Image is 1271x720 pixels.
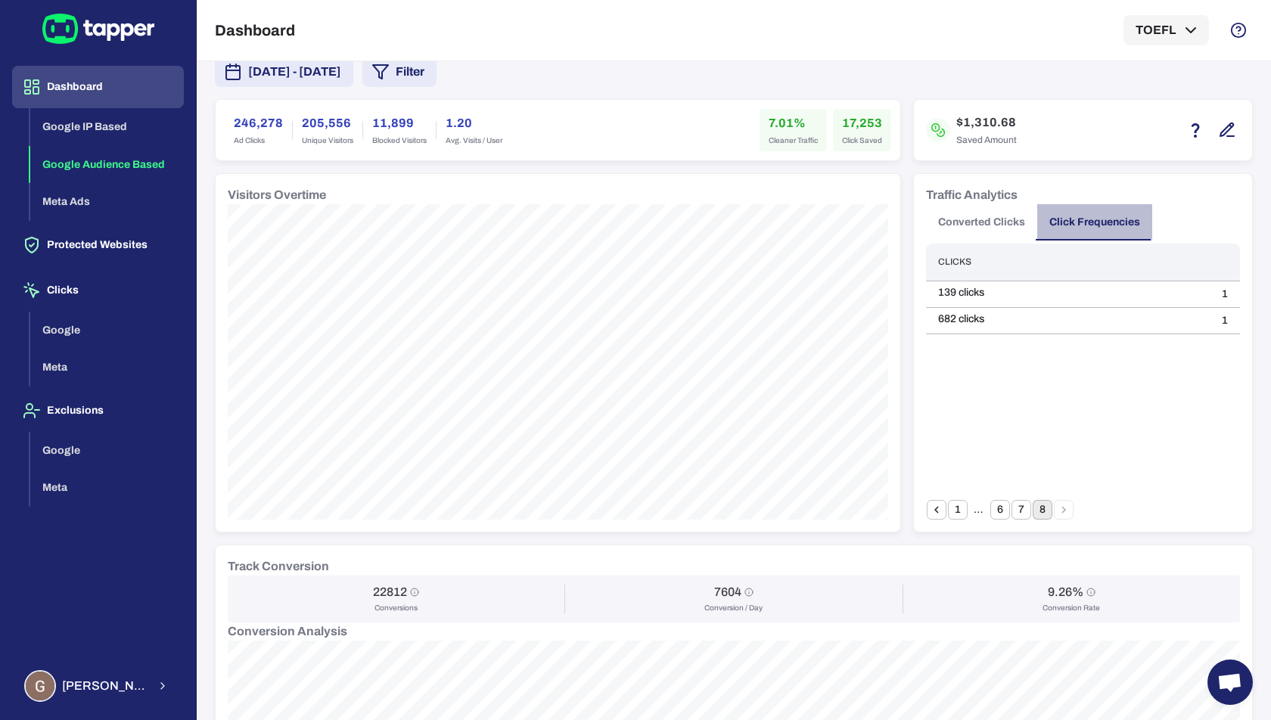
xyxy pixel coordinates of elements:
h6: $1,310.68 [956,113,1017,132]
a: Clicks [12,283,184,296]
button: Filter [362,57,437,87]
span: Conversions [374,603,418,613]
nav: pagination navigation [926,500,1074,520]
button: Estimation based on the quantity of invalid click x cost-per-click. [1182,117,1208,143]
span: Avg. Visits / User [446,135,502,146]
span: Conversion Rate [1043,603,1100,613]
svg: Conversion Rate [1086,588,1095,597]
td: 1 [1210,281,1240,307]
h6: 17,253 [842,114,882,132]
button: Converted Clicks [926,204,1037,241]
span: Ad Clicks [234,135,283,146]
a: Google [30,442,184,455]
button: Guillaume Lebelle[PERSON_NAME] Lebelle [12,664,184,708]
h6: 22812 [373,585,407,600]
svg: Conversions [410,588,419,597]
button: Meta Ads [30,183,184,221]
h6: 11,899 [372,114,427,132]
div: 139 clicks [938,286,1198,299]
a: Meta Ads [30,194,184,207]
div: … [969,503,989,517]
span: Click Saved [842,135,882,146]
a: Meta [30,480,184,493]
h6: 9.26% [1048,585,1083,600]
span: [PERSON_NAME] Lebelle [62,678,148,694]
button: Meta [30,469,184,507]
h6: Conversion Analysis [228,622,1240,641]
div: Open chat [1207,659,1253,705]
button: TOEFL [1123,15,1209,45]
td: 1 [1210,307,1240,334]
h5: Dashboard [215,21,295,39]
span: Cleaner Traffic [769,135,818,146]
img: Guillaume Lebelle [26,672,54,700]
h6: 7604 [714,585,741,600]
h6: Track Conversion [228,557,329,576]
h6: 7.01% [769,114,818,132]
h6: 246,278 [234,114,283,132]
a: Protected Websites [12,237,184,250]
span: Unique Visitors [302,135,353,146]
button: Go to page 7 [1012,500,1031,520]
button: Dashboard [12,66,184,108]
button: Meta [30,349,184,386]
h6: 205,556 [302,114,353,132]
button: Google IP Based [30,108,184,146]
h6: Visitors Overtime [228,186,326,204]
a: Exclusions [12,403,184,416]
th: Clicks [926,244,1210,281]
a: Google Audience Based [30,157,184,169]
a: Meta [30,360,184,373]
span: [DATE] - [DATE] [248,63,341,81]
button: page 8 [1033,500,1052,520]
svg: Conversion / Day [744,588,754,597]
button: [DATE] - [DATE] [215,57,353,87]
span: Blocked Visitors [372,135,427,146]
span: Conversion / Day [704,603,763,613]
button: Google Audience Based [30,146,184,184]
button: Go to previous page [927,500,946,520]
button: Google [30,432,184,470]
span: Saved Amount [956,135,1017,147]
button: Google [30,312,184,349]
button: Go to page 1 [948,500,968,520]
button: Click Frequencies [1037,204,1152,241]
button: Protected Websites [12,224,184,266]
button: Go to page 6 [990,500,1010,520]
h6: 1.20 [446,114,502,132]
a: Google IP Based [30,119,184,132]
div: 682 clicks [938,312,1198,326]
button: Clicks [12,269,184,312]
button: Exclusions [12,389,184,432]
h6: Traffic Analytics [926,186,1018,204]
a: Dashboard [12,79,184,92]
a: Google [30,322,184,335]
